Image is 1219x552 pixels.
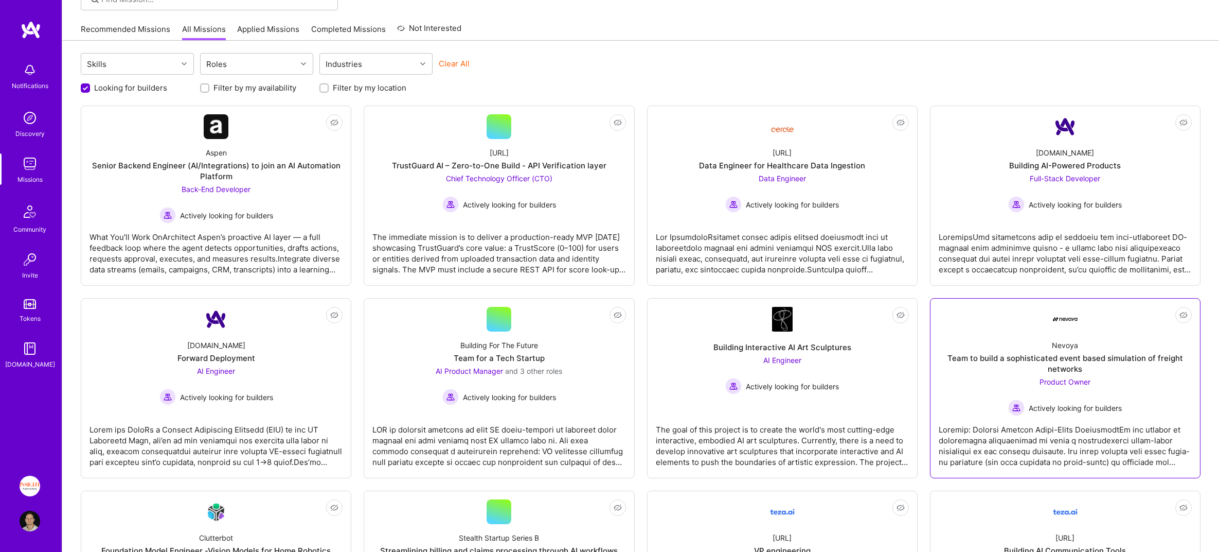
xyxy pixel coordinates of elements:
[372,223,625,275] div: The immediate mission is to deliver a production-ready MVP [DATE] showcasing TrustGuard’s core va...
[746,381,839,392] span: Actively looking for builders
[746,199,839,210] span: Actively looking for builders
[204,57,229,72] div: Roles
[17,476,43,496] a: Insight Partners: Data & AI - Sourcing
[397,22,461,41] a: Not Interested
[13,224,46,235] div: Community
[180,210,273,221] span: Actively looking for builders
[15,128,45,139] div: Discovery
[656,223,909,275] div: Lor IpsumdoloRsitamet consec adipis elitsed doeiusmodt inci ut laboreetdolo magnaal eni admini ve...
[773,147,792,158] div: [URL]
[330,504,338,512] i: icon EyeClosed
[699,160,865,171] div: Data Engineer for Healthcare Data Ingestion
[333,82,406,93] label: Filter by my location
[656,114,909,277] a: Company Logo[URL]Data Engineer for Healthcare Data IngestionData Engineer Actively looking for bu...
[17,174,43,185] div: Missions
[392,160,606,171] div: TrustGuard AI – Zero-to-One Build - API Verification layer
[159,389,176,405] img: Actively looking for builders
[1008,400,1025,416] img: Actively looking for builders
[725,196,742,213] img: Actively looking for builders
[182,61,187,66] i: icon Chevron
[12,80,48,91] div: Notifications
[84,57,109,72] div: Skills
[656,307,909,470] a: Company LogoBuilding Interactive AI Art SculpturesAI Engineer Actively looking for buildersActive...
[204,500,228,524] img: Company Logo
[89,223,343,275] div: What You’ll Work OnArchitect Aspen’s proactive AI layer — a full feedback loop where the agent de...
[21,21,41,39] img: logo
[614,311,622,319] i: icon EyeClosed
[24,299,36,309] img: tokens
[463,199,556,210] span: Actively looking for builders
[1008,196,1025,213] img: Actively looking for builders
[939,416,1192,468] div: Loremip: Dolorsi Ametcon Adipi-Elits DoeiusmodtEm inc utlabor et doloremagna aliquaenimad mi veni...
[17,511,43,531] a: User Avatar
[330,311,338,319] i: icon EyeClosed
[436,367,503,375] span: AI Product Manager
[372,416,625,468] div: LOR ip dolorsit ametcons ad elit SE doeiu-tempori ut laboreet dolor magnaal eni admi veniamq nost...
[197,367,235,375] span: AI Engineer
[1029,403,1122,413] span: Actively looking for builders
[939,223,1192,275] div: LoremipsUmd sitametcons adip el seddoeiu tem inci-utlaboreet DO-magnaal enim adminimve quisno - e...
[311,24,386,41] a: Completed Missions
[939,307,1192,470] a: Company LogoNevoyaTeam to build a sophisticated event based simulation of freight networksProduct...
[89,114,343,277] a: Company LogoAspenSenior Backend Engineer (AI/Integrations) to join an AI Automation PlatformBack-...
[199,532,233,543] div: Clutterbot
[206,147,227,158] div: Aspen
[213,82,296,93] label: Filter by my availability
[439,58,470,69] button: Clear All
[939,353,1192,374] div: Team to build a sophisticated event based simulation of freight networks
[180,392,273,403] span: Actively looking for builders
[614,118,622,127] i: icon EyeClosed
[182,185,250,194] span: Back-End Developer
[1052,340,1078,351] div: Nevoya
[459,532,539,543] div: Stealth Startup Series B
[773,532,792,543] div: [URL]
[22,270,38,281] div: Invite
[772,307,793,332] img: Company Logo
[159,207,176,223] img: Actively looking for builders
[237,24,299,41] a: Applied Missions
[5,359,55,370] div: [DOMAIN_NAME]
[897,504,905,512] i: icon EyeClosed
[330,118,338,127] i: icon EyeClosed
[372,307,625,470] a: Building For The FutureTeam for a Tech StartupAI Product Manager and 3 other rolesActively lookin...
[1039,377,1090,386] span: Product Owner
[1179,311,1188,319] i: icon EyeClosed
[204,114,228,139] img: Company Logo
[1053,317,1078,321] img: Company Logo
[770,499,795,524] img: Company Logo
[372,114,625,277] a: [URL]TrustGuard AI – Zero-to-One Build - API Verification layerChief Technology Officer (CTO) Act...
[20,153,40,174] img: teamwork
[94,82,167,93] label: Looking for builders
[1053,499,1078,524] img: Company Logo
[463,392,556,403] span: Actively looking for builders
[614,504,622,512] i: icon EyeClosed
[897,311,905,319] i: icon EyeClosed
[204,307,228,332] img: Company Logo
[20,338,40,359] img: guide book
[505,367,562,375] span: and 3 other roles
[1179,118,1188,127] i: icon EyeClosed
[1036,147,1094,158] div: [DOMAIN_NAME]
[20,476,40,496] img: Insight Partners: Data & AI - Sourcing
[81,24,170,41] a: Recommended Missions
[770,118,795,135] img: Company Logo
[713,342,851,353] div: Building Interactive AI Art Sculptures
[89,416,343,468] div: Lorem ips DoloRs a Consect Adipiscing Elitsedd (EIU) te inc UT Laboreetd Magn, ali’en ad min veni...
[89,160,343,182] div: Senior Backend Engineer (AI/Integrations) to join an AI Automation Platform
[1009,160,1121,171] div: Building AI-Powered Products
[897,118,905,127] i: icon EyeClosed
[490,147,509,158] div: [URL]
[442,196,459,213] img: Actively looking for builders
[20,108,40,128] img: discovery
[442,389,459,405] img: Actively looking for builders
[420,61,425,66] i: icon Chevron
[1030,174,1100,183] span: Full-Stack Developer
[182,24,226,41] a: All Missions
[1053,114,1078,139] img: Company Logo
[454,353,545,364] div: Team for a Tech Startup
[759,174,806,183] span: Data Engineer
[446,174,552,183] span: Chief Technology Officer (CTO)
[20,60,40,80] img: bell
[301,61,306,66] i: icon Chevron
[20,313,41,324] div: Tokens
